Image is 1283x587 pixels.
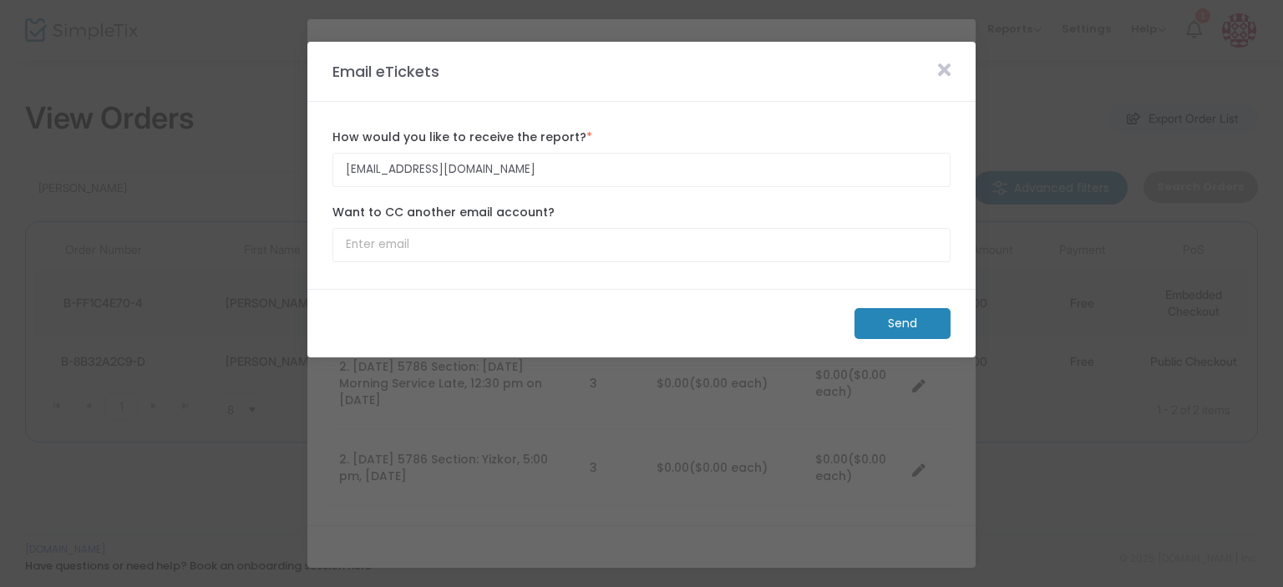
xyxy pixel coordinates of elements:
input: Enter email [332,153,951,187]
m-panel-header: Email eTickets [307,42,976,102]
input: Enter email [332,228,951,262]
m-button: Send [854,308,951,339]
label: How would you like to receive the report? [332,129,951,146]
label: Want to CC another email account? [332,204,951,221]
m-panel-title: Email eTickets [324,60,448,83]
